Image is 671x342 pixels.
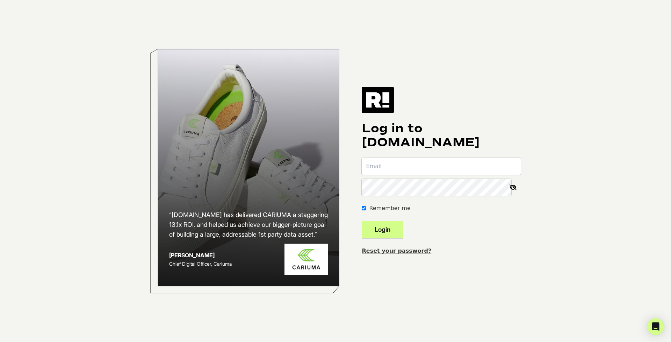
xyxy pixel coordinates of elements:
[369,204,410,212] label: Remember me
[169,261,232,267] span: Chief Digital Officer, Cariuma
[362,247,431,254] a: Reset your password?
[362,121,521,149] h1: Log in to [DOMAIN_NAME]
[169,252,215,259] strong: [PERSON_NAME]
[362,87,394,113] img: Retention.com
[362,221,403,238] button: Login
[169,210,329,239] h2: “[DOMAIN_NAME] has delivered CARIUMA a staggering 13.1x ROI, and helped us achieve our bigger-pic...
[284,244,328,275] img: Cariuma
[647,318,664,335] div: Open Intercom Messenger
[362,158,521,175] input: Email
